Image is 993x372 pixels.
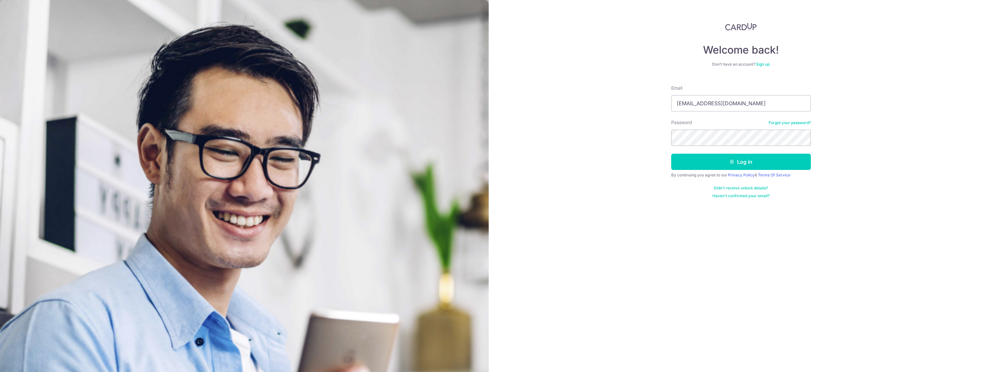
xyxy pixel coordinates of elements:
[769,120,811,125] a: Forgot your password?
[671,173,811,178] div: By continuing you agree to our &
[758,173,790,177] a: Terms Of Service
[756,62,770,67] a: Sign up
[725,23,757,31] img: CardUp Logo
[671,154,811,170] button: Log in
[712,193,770,199] a: Haven't confirmed your email?
[728,173,755,177] a: Privacy Policy
[714,186,768,191] a: Didn't receive unlock details?
[671,95,811,111] input: Enter your Email
[671,119,692,126] label: Password
[671,85,682,91] label: Email
[671,62,811,67] div: Don’t have an account?
[671,44,811,57] h4: Welcome back!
